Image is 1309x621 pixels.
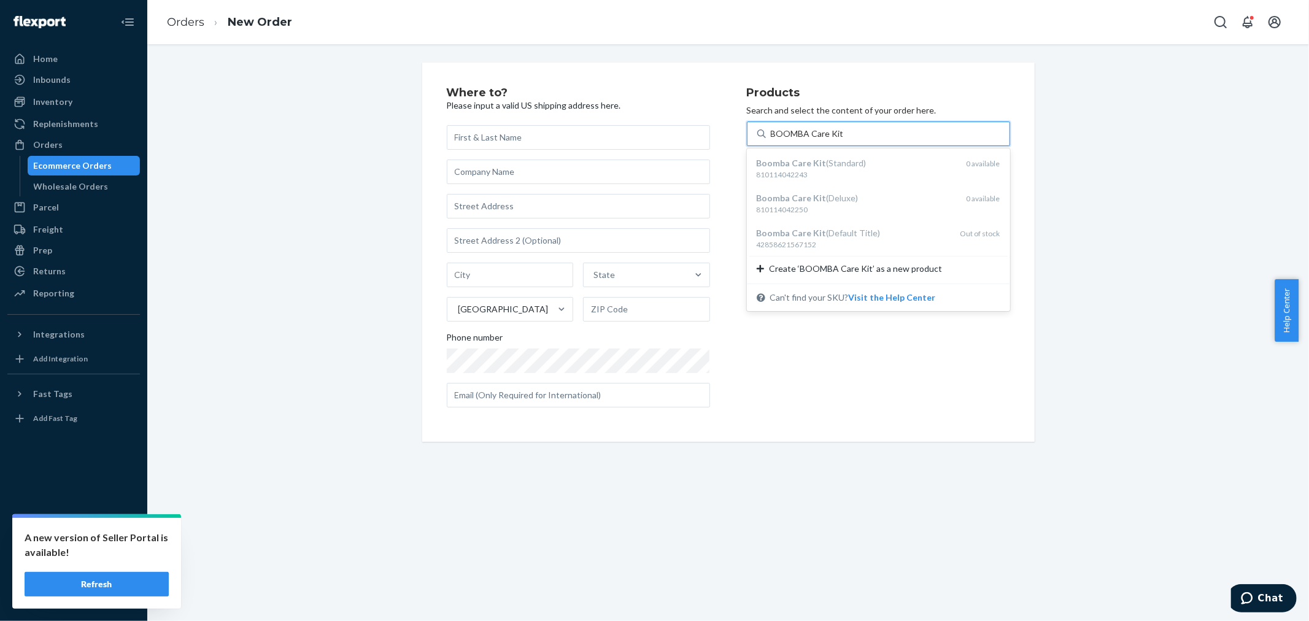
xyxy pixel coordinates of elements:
button: Close Navigation [115,10,140,34]
a: Freight [7,220,140,239]
button: Open Search Box [1208,10,1233,34]
a: Help Center [7,566,140,585]
input: First & Last Name [447,125,710,150]
img: Flexport logo [14,16,66,28]
button: Open notifications [1235,10,1260,34]
em: Kit [814,228,827,238]
ol: breadcrumbs [157,4,302,40]
div: Fast Tags [33,388,72,400]
div: Add Integration [33,353,88,364]
em: Kit [814,158,827,168]
span: Can't find your SKU? [770,291,936,304]
span: 0 available [967,159,1000,168]
a: Parcel [7,198,140,217]
div: Reporting [33,287,74,299]
span: Phone number [447,331,503,349]
a: Inbounds [7,70,140,90]
div: Ecommerce Orders [34,160,112,172]
div: Wholesale Orders [34,180,109,193]
span: Out of stock [960,229,1000,238]
div: [GEOGRAPHIC_DATA] [458,303,549,315]
a: Inventory [7,92,140,112]
p: Search and select the content of your order here. [747,104,1010,117]
a: Add Fast Tag [7,409,140,428]
input: Boomba Care Kit(Standard)8101140422430 availableBoomba Care Kit(Deluxe)8101140422500 availableBoo... [771,128,843,140]
em: Boomba [757,228,790,238]
button: Talk to Support [7,545,140,565]
a: New Order [228,15,292,29]
a: Add Integration [7,349,140,369]
div: 810114042243 [757,169,957,180]
div: Integrations [33,328,85,341]
a: Orders [167,15,204,29]
span: Create ‘BOOMBA Care Kit’ as a new product [769,263,942,275]
div: Orders [33,139,63,151]
p: Please input a valid US shipping address here. [447,99,710,112]
a: Ecommerce Orders [28,156,141,175]
span: 0 available [967,194,1000,203]
input: [GEOGRAPHIC_DATA] [457,303,458,315]
div: Replenishments [33,118,98,130]
div: Parcel [33,201,59,214]
button: Help Center [1275,279,1299,342]
button: Give Feedback [7,587,140,606]
em: Kit [814,193,827,203]
em: Boomba [757,193,790,203]
h2: Where to? [447,87,710,99]
a: Orders [7,135,140,155]
input: ZIP Code [583,297,710,322]
button: Refresh [25,572,169,596]
div: Home [33,53,58,65]
button: Open account menu [1262,10,1287,34]
div: Prep [33,244,52,256]
a: Home [7,49,140,69]
input: Street Address [447,194,710,218]
div: Inbounds [33,74,71,86]
h2: Products [747,87,1010,99]
em: Care [792,228,812,238]
input: City [447,263,574,287]
div: 42858621567152 [757,239,951,250]
em: Care [792,158,812,168]
div: Add Fast Tag [33,413,77,423]
div: State [593,269,615,281]
p: A new version of Seller Portal is available! [25,530,169,560]
div: 810114042250 [757,204,957,215]
em: Care [792,193,812,203]
button: Fast Tags [7,384,140,404]
div: (Default Title) [757,227,951,239]
em: Boomba [757,158,790,168]
div: (Standard) [757,157,957,169]
button: Integrations [7,325,140,344]
a: Replenishments [7,114,140,134]
input: Email (Only Required for International) [447,383,710,407]
iframe: Opens a widget where you can chat to one of our agents [1231,584,1297,615]
button: Boomba Care Kit(Standard)8101140422430 availableBoomba Care Kit(Deluxe)8101140422500 availableBoo... [849,291,936,304]
input: Company Name [447,160,710,184]
a: Returns [7,261,140,281]
div: Freight [33,223,63,236]
a: Wholesale Orders [28,177,141,196]
div: Inventory [33,96,72,108]
input: Street Address 2 (Optional) [447,228,710,253]
div: (Deluxe) [757,192,957,204]
div: Returns [33,265,66,277]
a: Reporting [7,283,140,303]
a: Settings [7,524,140,544]
a: Prep [7,241,140,260]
